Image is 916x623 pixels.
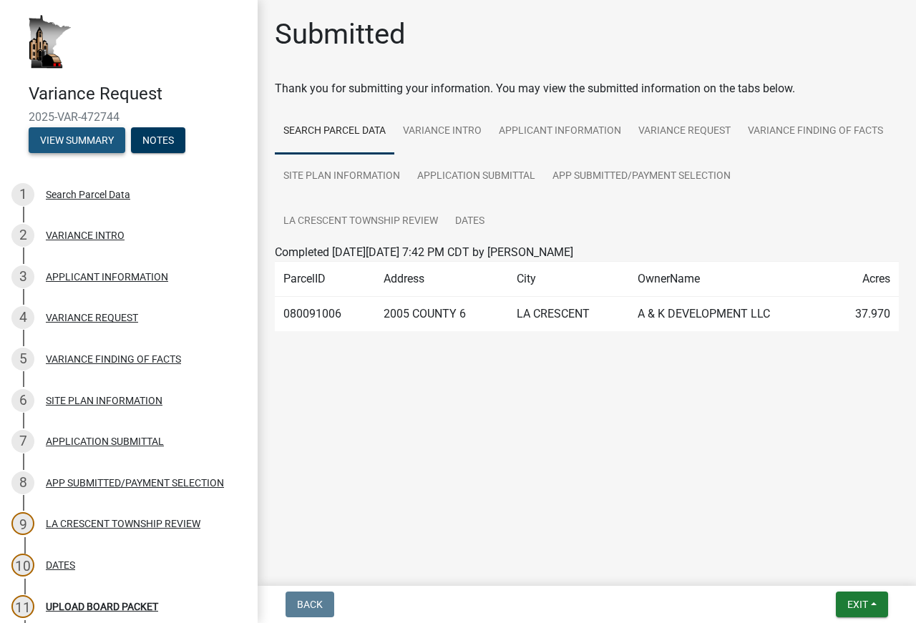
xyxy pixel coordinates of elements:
div: 2 [11,224,34,247]
button: View Summary [29,127,125,153]
img: Houston County, Minnesota [29,15,72,69]
a: DATES [447,199,493,245]
div: VARIANCE FINDING OF FACTS [46,354,181,364]
a: APPLICANT INFORMATION [490,109,630,154]
div: Thank you for submitting your information. You may view the submitted information on the tabs below. [275,80,899,97]
div: 5 [11,348,34,371]
div: VARIANCE INTRO [46,230,125,240]
div: SITE PLAN INFORMATION [46,396,162,406]
div: VARIANCE REQUEST [46,313,138,323]
span: Completed [DATE][DATE] 7:42 PM CDT by [PERSON_NAME] [275,245,573,259]
h4: Variance Request [29,84,246,104]
span: Back [297,599,323,610]
td: 37.970 [829,297,899,332]
td: 080091006 [275,297,375,332]
div: APPLICANT INFORMATION [46,272,168,282]
wm-modal-confirm: Summary [29,135,125,147]
td: Acres [829,262,899,297]
a: VARIANCE INTRO [394,109,490,154]
td: OwnerName [629,262,829,297]
div: 10 [11,554,34,577]
a: Search Parcel Data [275,109,394,154]
td: A & K DEVELOPMENT LLC [629,297,829,332]
a: VARIANCE FINDING OF FACTS [739,109,892,154]
div: 1 [11,183,34,206]
td: Address [375,262,508,297]
button: Back [286,592,334,617]
a: APP SUBMITTED/PAYMENT SELECTION [544,154,739,200]
span: Exit [847,599,868,610]
div: DATES [46,560,75,570]
div: 11 [11,595,34,618]
div: 9 [11,512,34,535]
td: City [508,262,629,297]
h1: Submitted [275,17,406,51]
a: LA CRESCENT TOWNSHIP REVIEW [275,199,447,245]
div: 4 [11,306,34,329]
div: 8 [11,471,34,494]
button: Notes [131,127,185,153]
wm-modal-confirm: Notes [131,135,185,147]
a: APPLICATION SUBMITTAL [409,154,544,200]
div: 7 [11,430,34,453]
a: SITE PLAN INFORMATION [275,154,409,200]
td: LA CRESCENT [508,297,629,332]
div: 3 [11,265,34,288]
div: APP SUBMITTED/PAYMENT SELECTION [46,478,224,488]
button: Exit [836,592,888,617]
a: VARIANCE REQUEST [630,109,739,154]
span: 2025-VAR-472744 [29,110,229,124]
td: 2005 COUNTY 6 [375,297,508,332]
div: LA CRESCENT TOWNSHIP REVIEW [46,519,200,529]
div: 6 [11,389,34,412]
div: APPLICATION SUBMITTAL [46,436,164,446]
td: ParcelID [275,262,375,297]
div: Search Parcel Data [46,190,130,200]
div: UPLOAD BOARD PACKET [46,602,158,612]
